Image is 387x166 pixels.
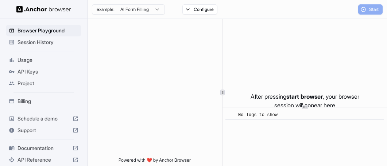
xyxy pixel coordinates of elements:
[18,145,70,152] span: Documentation
[251,92,359,110] p: After pressing , your browser session will appear here
[18,27,78,34] span: Browser Playground
[6,113,81,125] div: Schedule a demo
[18,39,78,46] span: Session History
[97,7,115,12] span: example:
[18,80,78,87] span: Project
[182,4,218,15] button: Configure
[6,125,81,136] div: Support
[6,54,81,66] div: Usage
[6,78,81,89] div: Project
[286,93,323,100] span: start browser
[18,156,70,163] span: API Reference
[6,25,81,36] div: Browser Playground
[18,68,78,75] span: API Keys
[16,6,71,13] img: Anchor Logo
[6,95,81,107] div: Billing
[6,142,81,154] div: Documentation
[6,154,81,166] div: API Reference
[18,56,78,64] span: Usage
[18,115,70,122] span: Schedule a demo
[238,112,278,118] span: No logs to show
[119,157,191,166] span: Powered with ❤️ by Anchor Browser
[18,98,78,105] span: Billing
[6,66,81,78] div: API Keys
[18,127,70,134] span: Support
[229,111,233,119] span: ​
[6,36,81,48] div: Session History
